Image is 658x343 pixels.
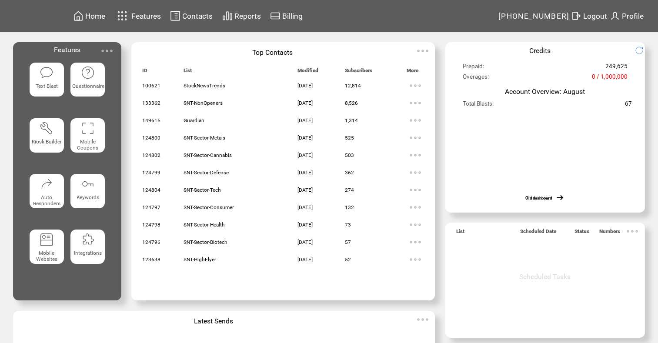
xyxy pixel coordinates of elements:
[456,228,464,238] span: List
[498,12,570,20] span: [PHONE_NUMBER]
[142,222,160,228] span: 124798
[81,121,95,135] img: coupons.svg
[36,250,57,262] span: Mobile Websites
[297,67,318,77] span: Modified
[70,230,105,278] a: Integrations
[81,233,95,246] img: integrations.svg
[142,204,160,210] span: 124797
[529,47,551,55] span: Credits
[297,135,313,141] span: [DATE]
[184,256,216,263] span: SNT-HighFlyer
[610,10,620,21] img: profile.svg
[142,256,160,263] span: 123638
[131,12,161,20] span: Features
[184,67,192,77] span: List
[297,256,313,263] span: [DATE]
[114,7,163,24] a: Features
[221,9,262,23] a: Reports
[407,199,424,216] img: ellypsis.svg
[297,204,313,210] span: [DATE]
[184,170,229,176] span: SNT-Sector-Defense
[182,12,213,20] span: Contacts
[184,117,204,123] span: Guardian
[624,223,641,240] img: ellypsis.svg
[297,170,313,176] span: [DATE]
[297,83,313,89] span: [DATE]
[142,100,160,106] span: 133362
[345,256,351,263] span: 52
[269,9,304,23] a: Billing
[142,170,160,176] span: 124799
[297,222,313,228] span: [DATE]
[32,139,62,145] span: Kiosk Builder
[407,216,424,233] img: ellypsis.svg
[345,222,351,228] span: 73
[592,73,628,84] span: 0 / 1,000,000
[282,12,303,20] span: Billing
[184,187,221,193] span: SNT-Sector-Tech
[625,100,632,111] span: 67
[222,10,233,21] img: chart.svg
[194,317,233,325] span: Latest Sends
[407,67,418,77] span: More
[345,83,361,89] span: 12,814
[414,311,431,328] img: ellypsis.svg
[463,73,489,84] span: Overages:
[635,46,650,55] img: refresh.png
[345,187,354,193] span: 274
[234,12,261,20] span: Reports
[142,67,147,77] span: ID
[297,100,313,106] span: [DATE]
[74,250,102,256] span: Integrations
[463,100,494,111] span: Total Blasts:
[407,233,424,251] img: ellypsis.svg
[30,118,64,167] a: Kiosk Builder
[70,174,105,223] a: Keywords
[72,83,104,89] span: Questionnaire
[414,42,431,60] img: ellypsis.svg
[407,112,424,129] img: ellypsis.svg
[115,9,130,23] img: features.svg
[345,152,354,158] span: 503
[407,147,424,164] img: ellypsis.svg
[184,222,225,228] span: SNT-Sector-Health
[184,239,227,245] span: SNT-Sector-Biotech
[54,46,80,54] span: Features
[345,170,354,176] span: 362
[184,100,223,106] span: SNT-NonOpeners
[30,174,64,223] a: Auto Responders
[30,230,64,278] a: Mobile Websites
[570,9,608,23] a: Logout
[520,228,556,238] span: Scheduled Date
[40,177,53,191] img: auto-responders.svg
[605,63,628,73] span: 249,625
[77,139,98,151] span: Mobile Coupons
[142,152,160,158] span: 124802
[184,204,234,210] span: SNT-Sector-Consumer
[297,239,313,245] span: [DATE]
[519,273,571,281] span: Scheduled Tasks
[30,63,64,111] a: Text Blast
[270,10,281,21] img: creidtcard.svg
[72,9,107,23] a: Home
[407,181,424,199] img: ellypsis.svg
[85,12,105,20] span: Home
[184,152,232,158] span: SNT-Sector-Cannabis
[142,117,160,123] span: 149615
[505,87,585,96] span: Account Overview: August
[40,233,53,246] img: mobile-websites.svg
[184,83,225,89] span: StockNewsTrends
[33,194,60,206] span: Auto Responders
[40,121,53,135] img: tool%201.svg
[463,63,484,73] span: Prepaid:
[142,187,160,193] span: 124804
[525,196,552,200] a: Old dashboard
[407,94,424,112] img: ellypsis.svg
[70,118,105,167] a: Mobile Coupons
[184,135,225,141] span: SNT-Sector-Metals
[599,228,620,238] span: Numbers
[345,135,354,141] span: 525
[98,42,116,60] img: ellypsis.svg
[407,164,424,181] img: ellypsis.svg
[622,12,644,20] span: Profile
